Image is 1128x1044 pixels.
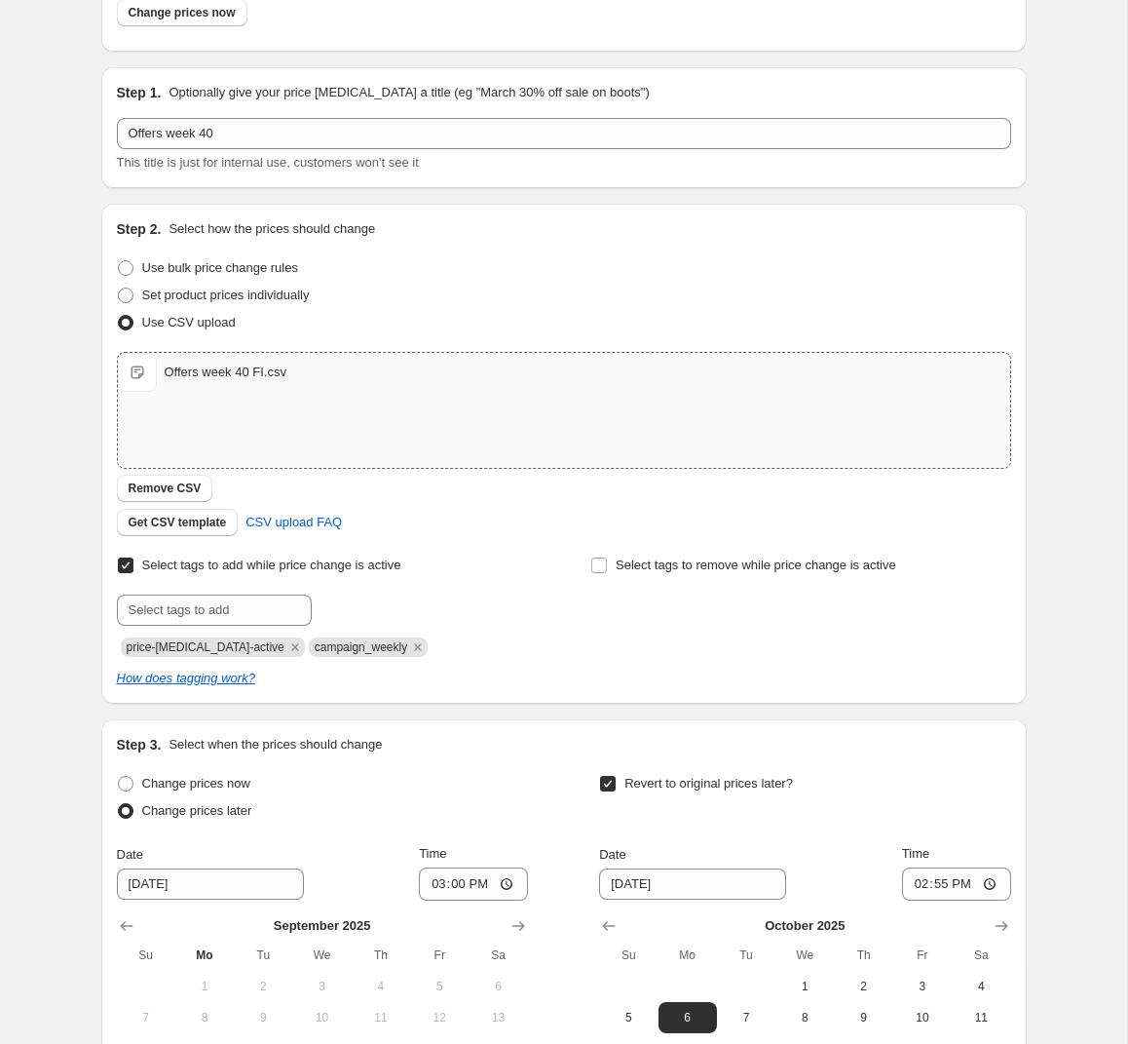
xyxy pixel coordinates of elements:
span: 4 [359,979,402,994]
span: This title is just for internal use, customers won't see it [117,155,419,170]
span: Change prices later [142,803,252,818]
input: 30% off holiday sale [117,118,1011,149]
th: Saturday [952,940,1010,971]
span: Set product prices individually [142,288,310,302]
button: Wednesday October 1 2025 [775,971,834,1002]
button: Friday September 5 2025 [410,971,469,1002]
span: 1 [783,979,826,994]
th: Friday [410,940,469,971]
input: 9/29/2025 [599,869,786,900]
span: 5 [607,1010,650,1025]
span: 9 [842,1010,884,1025]
button: Thursday October 2 2025 [834,971,892,1002]
span: Tu [242,947,284,963]
button: Sunday September 7 2025 [117,1002,175,1033]
th: Monday [175,940,234,971]
th: Monday [658,940,717,971]
button: Wednesday October 8 2025 [775,1002,834,1033]
span: We [300,947,343,963]
span: campaign_weekly [315,640,407,654]
span: Use bulk price change rules [142,260,298,275]
th: Sunday [117,940,175,971]
button: Thursday September 11 2025 [352,1002,410,1033]
th: Sunday [599,940,658,971]
th: Thursday [834,940,892,971]
span: Date [117,847,143,862]
button: Saturday September 13 2025 [469,1002,527,1033]
button: Remove CSV [117,475,213,502]
span: Mo [666,947,709,963]
button: Remove price-change-job-active [286,638,304,656]
button: Thursday September 4 2025 [352,971,410,1002]
input: 9/29/2025 [117,869,304,900]
button: Tuesday September 2 2025 [234,971,292,1002]
span: 8 [183,1010,226,1025]
span: We [783,947,826,963]
button: Tuesday September 9 2025 [234,1002,292,1033]
i: How does tagging work? [117,671,255,685]
span: 4 [959,979,1002,994]
span: Sa [476,947,519,963]
span: Sa [959,947,1002,963]
span: 10 [901,1010,944,1025]
span: 3 [300,979,343,994]
button: Friday October 10 2025 [893,1002,952,1033]
span: Su [125,947,168,963]
span: 1 [183,979,226,994]
span: CSV upload FAQ [245,513,342,532]
button: Saturday September 6 2025 [469,971,527,1002]
span: 11 [959,1010,1002,1025]
span: 8 [783,1010,826,1025]
button: Wednesday September 3 2025 [292,971,351,1002]
span: Th [359,947,402,963]
input: Select tags to add [117,595,312,626]
span: Mo [183,947,226,963]
button: Friday September 12 2025 [410,1002,469,1033]
p: Select when the prices should change [169,735,382,754]
p: Select how the prices should change [169,219,375,239]
button: Show next month, October 2025 [505,912,532,940]
th: Tuesday [234,940,292,971]
button: Remove campaign_weekly [409,638,427,656]
div: Offers week 40 FI.csv [165,363,286,382]
span: Select tags to remove while price change is active [616,558,896,572]
span: 12 [418,1010,461,1025]
span: 9 [242,1010,284,1025]
span: Date [599,847,625,862]
input: 12:00 [419,868,528,901]
button: Show next month, November 2025 [988,912,1015,940]
button: Tuesday October 7 2025 [717,1002,775,1033]
th: Wednesday [292,940,351,971]
p: Optionally give your price [MEDICAL_DATA] a title (eg "March 30% off sale on boots") [169,83,649,102]
h2: Step 3. [117,735,162,754]
h2: Step 1. [117,83,162,102]
span: Th [842,947,884,963]
button: Show previous month, September 2025 [595,912,622,940]
input: 12:00 [902,868,1011,901]
span: Fr [418,947,461,963]
th: Friday [893,940,952,971]
th: Wednesday [775,940,834,971]
span: 5 [418,979,461,994]
button: Sunday October 5 2025 [599,1002,658,1033]
th: Saturday [469,940,527,971]
span: price-change-job-active [127,640,284,654]
a: CSV upload FAQ [234,507,354,538]
span: 2 [842,979,884,994]
span: 6 [666,1010,709,1025]
span: Fr [901,947,944,963]
th: Thursday [352,940,410,971]
button: Saturday October 11 2025 [952,1002,1010,1033]
span: 10 [300,1010,343,1025]
span: Remove CSV [129,481,202,496]
span: 6 [476,979,519,994]
span: Tu [725,947,768,963]
span: Select tags to add while price change is active [142,558,401,572]
span: 7 [725,1010,768,1025]
button: Monday September 1 2025 [175,971,234,1002]
button: Thursday October 9 2025 [834,1002,892,1033]
button: Get CSV template [117,509,239,536]
button: Wednesday September 10 2025 [292,1002,351,1033]
span: 3 [901,979,944,994]
h2: Step 2. [117,219,162,239]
